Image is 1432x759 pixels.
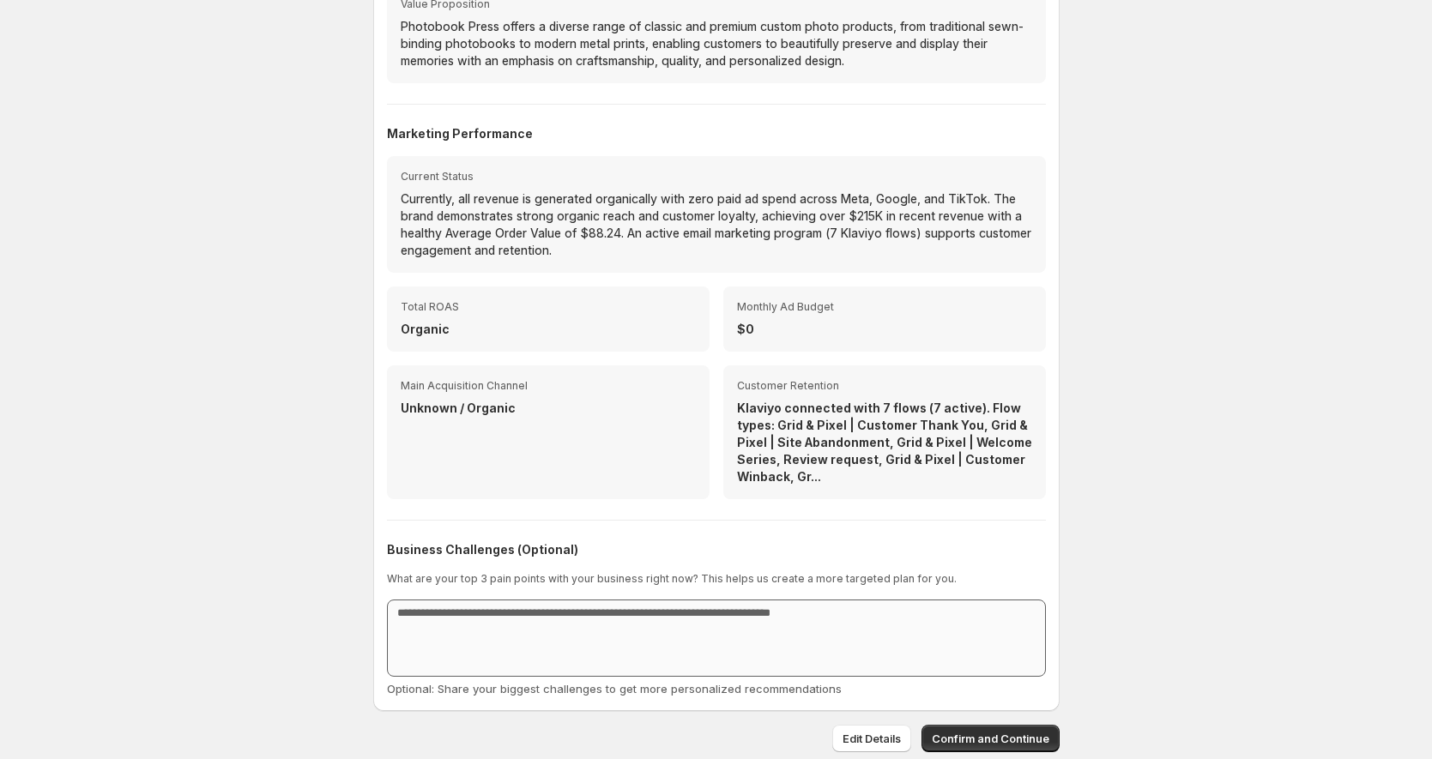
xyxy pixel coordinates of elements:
[401,379,696,393] span: Main Acquisition Channel
[401,190,1032,259] p: Currently, all revenue is generated organically with zero paid ad spend across Meta, Google, and ...
[932,730,1049,747] span: Confirm and Continue
[832,725,911,752] button: Edit Details
[401,300,696,314] span: Total ROAS
[387,125,1046,142] h2: Marketing Performance
[921,725,1060,752] button: Confirm and Continue
[737,400,1032,485] p: Klaviyo connected with 7 flows (7 active). Flow types: Grid & Pixel | Customer Thank You, Grid & ...
[387,572,1046,586] p: What are your top 3 pain points with your business right now? This helps us create a more targete...
[401,18,1032,69] p: Photobook Press offers a diverse range of classic and premium custom photo products, from traditi...
[843,730,901,747] span: Edit Details
[401,400,696,417] p: Unknown / Organic
[737,379,1032,393] span: Customer Retention
[401,170,1032,184] span: Current Status
[737,300,1032,314] span: Monthly Ad Budget
[387,682,842,696] span: Optional: Share your biggest challenges to get more personalized recommendations
[401,321,696,338] p: Organic
[387,541,1046,558] h2: Business Challenges (Optional)
[737,321,1032,338] p: $0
